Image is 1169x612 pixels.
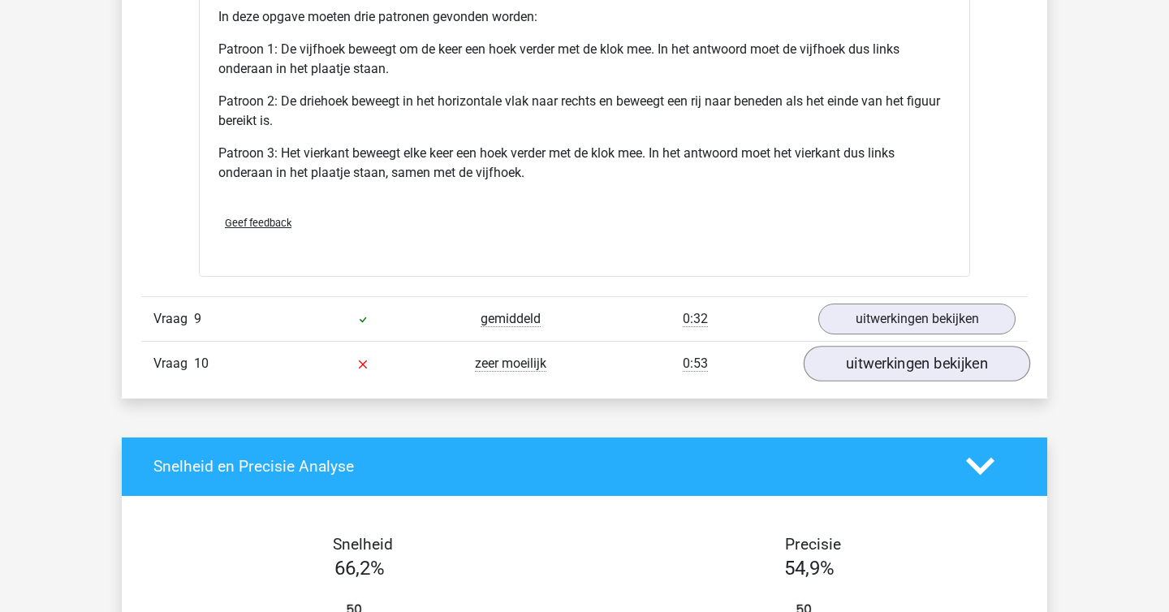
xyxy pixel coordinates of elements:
[218,7,951,27] p: In deze opgave moeten drie patronen gevonden worden:
[225,217,291,229] span: Geef feedback
[194,311,201,326] span: 9
[218,144,951,183] p: Patroon 3: Het vierkant beweegt elke keer een hoek verder met de klok mee. In het antwoord moet h...
[475,356,546,372] span: zeer moeilijk
[218,92,951,131] p: Patroon 2: De driehoek beweegt in het horizontale vlak naar rechts en beweegt een rij naar benede...
[683,356,708,372] span: 0:53
[683,311,708,327] span: 0:32
[804,346,1030,381] a: uitwerkingen bekijken
[194,356,209,371] span: 10
[153,535,572,554] h4: Snelheid
[784,557,835,580] span: 54,9%
[153,457,942,476] h4: Snelheid en Precisie Analyse
[481,311,541,327] span: gemiddeld
[334,557,385,580] span: 66,2%
[153,354,194,373] span: Vraag
[818,304,1016,334] a: uitwerkingen bekijken
[153,309,194,329] span: Vraag
[218,40,951,79] p: Patroon 1: De vijfhoek beweegt om de keer een hoek verder met de klok mee. In het antwoord moet d...
[603,535,1022,554] h4: Precisie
